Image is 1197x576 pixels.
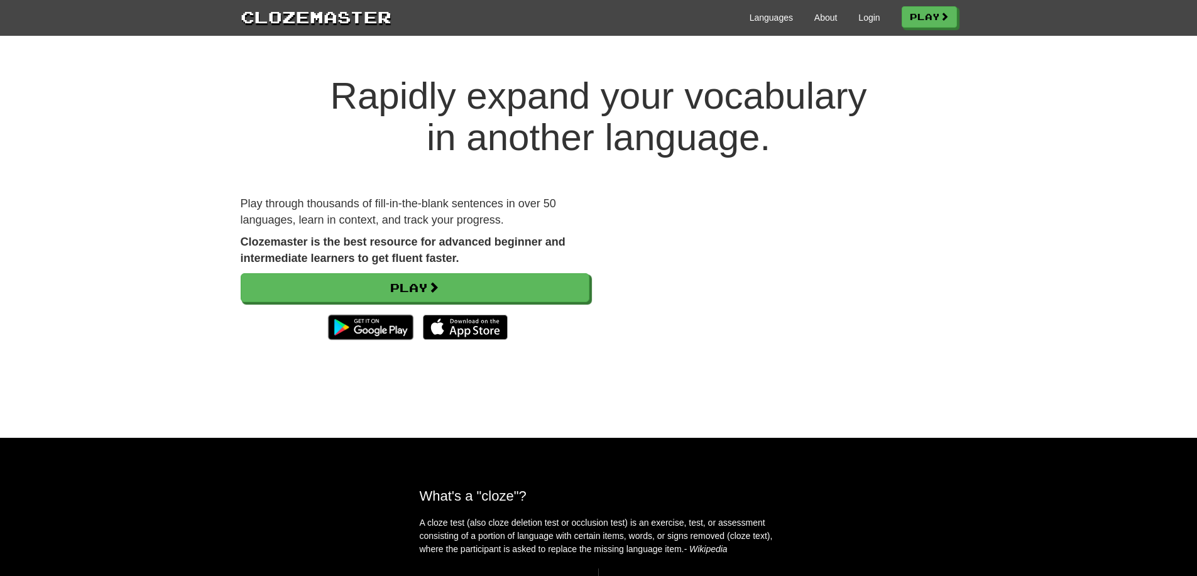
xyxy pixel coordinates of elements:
img: Get it on Google Play [322,308,419,346]
a: Languages [750,11,793,24]
a: About [814,11,838,24]
a: Clozemaster [241,5,391,28]
p: Play through thousands of fill-in-the-blank sentences in over 50 languages, learn in context, and... [241,196,589,228]
h2: What's a "cloze"? [420,488,778,504]
em: - Wikipedia [684,544,728,554]
a: Play [902,6,957,28]
a: Login [858,11,880,24]
p: A cloze test (also cloze deletion test or occlusion test) is an exercise, test, or assessment con... [420,516,778,556]
a: Play [241,273,589,302]
strong: Clozemaster is the best resource for advanced beginner and intermediate learners to get fluent fa... [241,236,566,264]
img: Download_on_the_App_Store_Badge_US-UK_135x40-25178aeef6eb6b83b96f5f2d004eda3bffbb37122de64afbaef7... [423,315,508,340]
